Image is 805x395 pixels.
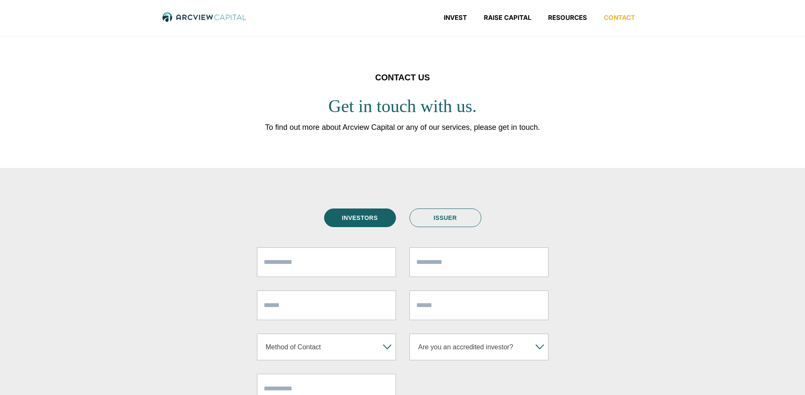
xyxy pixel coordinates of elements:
[435,14,475,22] a: Invest
[105,121,701,134] p: To find out more about Arcview Capital or any of our services, please get in touch.
[324,208,396,227] a: INVESTORS
[409,208,481,227] a: ISSUER
[379,334,396,360] b: ▾
[595,14,644,22] a: Contact
[414,334,532,360] span: Are you an accredited investor?
[540,14,595,22] a: Resources
[105,70,701,85] h4: CONTACT US
[475,14,540,22] a: Raise Capital
[262,334,379,360] span: Method of Contact
[105,95,701,118] h2: Get in touch with us.
[532,334,548,360] b: ▾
